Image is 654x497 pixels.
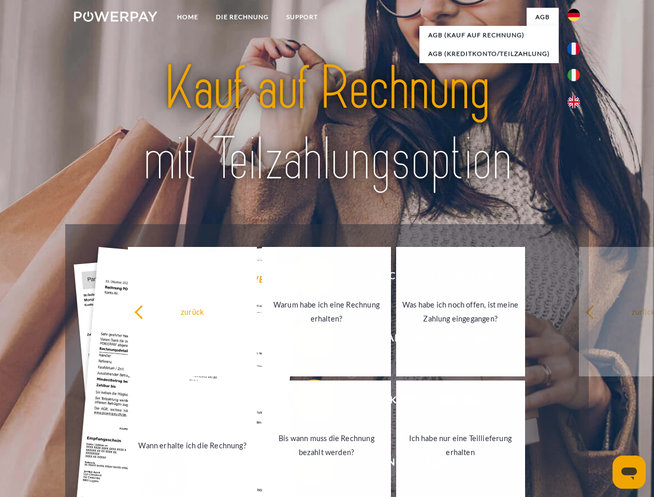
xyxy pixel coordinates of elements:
[278,8,327,26] a: SUPPORT
[207,8,278,26] a: DIE RECHNUNG
[268,298,385,326] div: Warum habe ich eine Rechnung erhalten?
[402,298,519,326] div: Was habe ich noch offen, ist meine Zahlung eingegangen?
[134,438,251,452] div: Wann erhalte ich die Rechnung?
[396,247,525,376] a: Was habe ich noch offen, ist meine Zahlung eingegangen?
[568,96,580,108] img: en
[419,45,559,63] a: AGB (Kreditkonto/Teilzahlung)
[419,26,559,45] a: AGB (Kauf auf Rechnung)
[268,431,385,459] div: Bis wann muss die Rechnung bezahlt werden?
[402,431,519,459] div: Ich habe nur eine Teillieferung erhalten
[568,9,580,21] img: de
[168,8,207,26] a: Home
[568,69,580,81] img: it
[99,50,555,198] img: title-powerpay_de.svg
[74,11,157,22] img: logo-powerpay-white.svg
[134,304,251,318] div: zurück
[613,456,646,489] iframe: Schaltfläche zum Öffnen des Messaging-Fensters
[527,8,559,26] a: agb
[568,42,580,55] img: fr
